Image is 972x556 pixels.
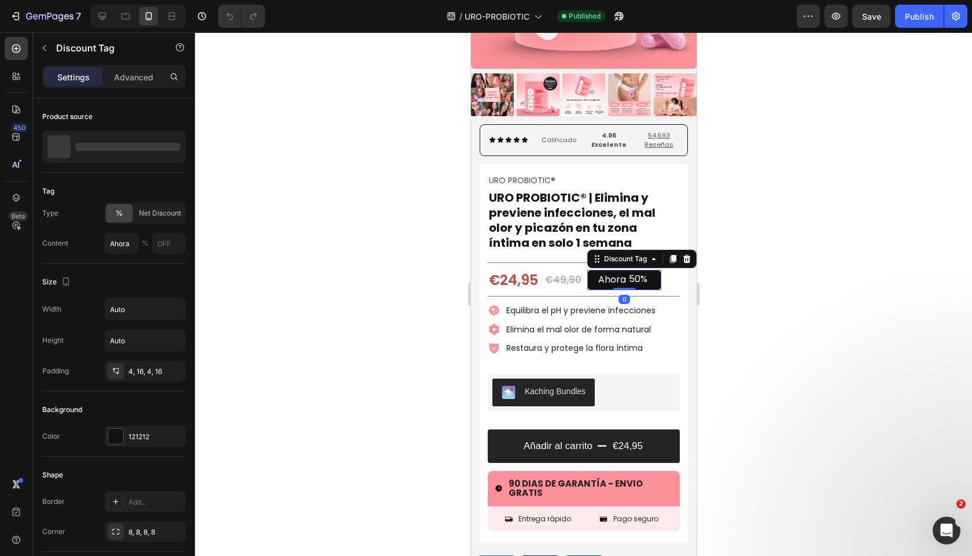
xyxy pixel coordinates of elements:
span: Save [862,12,881,21]
div: Tag [42,186,54,197]
img: gempages_574687904794673951-64776e75-9dcc-48bc-8a64-1d08a967e64a.png [139,523,174,543]
input: OFF [152,233,186,254]
div: Padding [42,366,69,376]
div: Add... [128,497,183,507]
img: gempages_574687904794673951-b2a02b6e-92b2-443c-b3c2-90cc9a0fb79e.png [183,523,217,543]
div: Undo/Redo [218,5,265,28]
span: Net Discount [139,208,181,218]
div: 450 [11,123,28,132]
div: 8, 8, 8, 8 [128,527,183,538]
img: gempages_574687904794673951-94c468e3-6357-49bd-ba44-5f89719ead2b.png [9,523,43,543]
iframe: Intercom live chat [933,517,960,544]
div: Background [42,405,82,415]
div: Size [42,275,73,290]
div: Product source [42,112,93,122]
div: Color [42,431,60,442]
div: Width [42,304,61,314]
p: 7 [76,9,81,23]
img: gempages_574687904794673951-8cd6461e-4f19-4ab8-b310-5dbe26662b1e.png [52,523,86,543]
span: URO-PROBIOTIC [465,10,529,23]
div: 121212 [128,432,183,442]
div: Height [42,335,64,346]
p: Settings [57,71,90,83]
iframe: Design area [471,32,697,556]
span: 2 [956,499,966,509]
img: gempages_574687904794673951-33296447-ca65-499b-aa47-203140e313ab.png [95,523,130,543]
button: 7 [5,5,86,28]
input: Auto [105,299,185,320]
div: Content [42,238,68,249]
div: Publish [905,10,934,23]
input: SALE [105,233,138,254]
span: Published [569,11,601,21]
div: Corner [42,527,65,537]
button: Save [852,5,890,28]
div: Shape [42,470,63,480]
span: / [459,10,462,23]
p: Discount Tag [56,41,154,55]
span: % [116,208,123,218]
div: 4, 16, 4, 16 [128,366,183,377]
div: Border [42,496,65,507]
p: Advanced [114,71,153,83]
button: Publish [895,5,944,28]
span: % [142,238,149,249]
div: Beta [9,212,28,221]
div: Type [42,208,58,218]
input: Auto [105,330,185,351]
